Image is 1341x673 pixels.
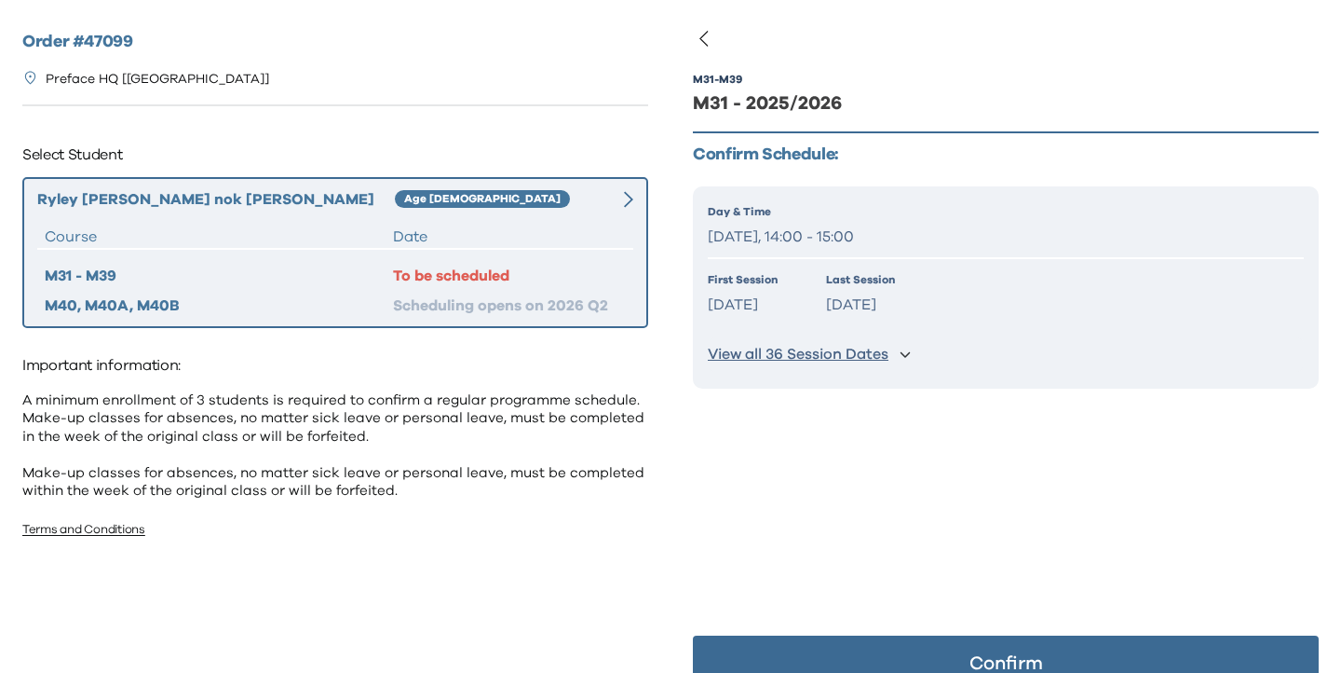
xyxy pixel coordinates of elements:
p: Confirm [969,654,1043,673]
div: M31 - M39 [45,265,393,287]
div: Course [45,226,393,248]
p: Day & Time [708,203,1304,220]
p: Preface HQ [[GEOGRAPHIC_DATA]] [46,70,269,89]
p: Confirm Schedule: [693,144,1319,166]
h2: Order # 47099 [22,30,648,55]
a: Terms and Conditions [22,524,145,536]
div: Age [DEMOGRAPHIC_DATA] [395,190,570,209]
p: [DATE] [708,292,778,319]
p: [DATE] [826,292,895,319]
p: [DATE], 14:00 - 15:00 [708,224,1304,251]
div: Ryley [PERSON_NAME] nok [PERSON_NAME] [37,188,395,211]
div: M31 - 2025/2026 [693,90,1319,117]
p: A minimum enrollment of 3 students is required to confirm a regular programme schedule. Make-up c... [22,391,648,501]
div: Scheduling opens on 2026 Q2 [393,295,626,317]
p: Last Session [826,271,895,288]
div: M40, M40A, M40B [45,295,393,317]
p: First Session [708,271,778,288]
div: To be scheduled [393,265,626,287]
div: Date [393,226,626,248]
p: View all 36 Session Dates [708,345,888,364]
button: View all 36 Session Dates [708,337,1304,372]
p: Important information: [22,350,648,380]
p: Select Student [22,140,648,170]
div: M31 - M39 [693,72,742,87]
